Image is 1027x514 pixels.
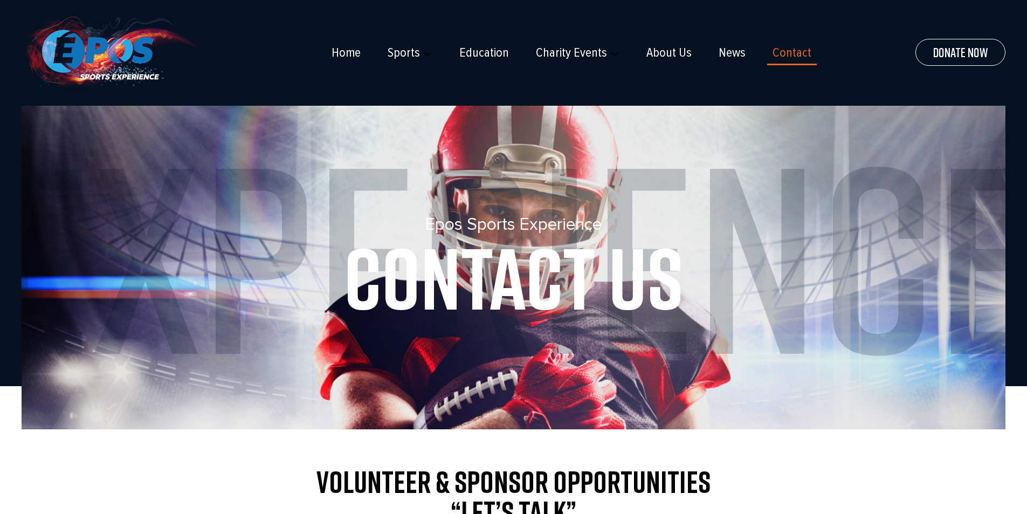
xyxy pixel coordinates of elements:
a: Education [459,45,509,60]
a: Home [332,45,361,60]
a: About Us [646,45,692,60]
a: News [719,45,746,60]
h5: Epos Sports Experience [43,214,984,235]
a: Donate Now [915,39,1005,66]
a: Charity Events [536,45,607,60]
h1: Contact Us [43,235,984,321]
a: Sports [388,45,420,60]
a: Contact [773,45,811,60]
